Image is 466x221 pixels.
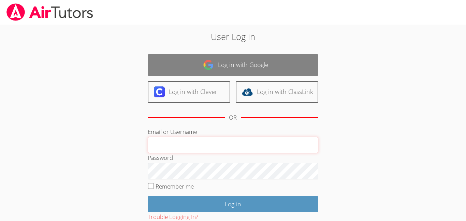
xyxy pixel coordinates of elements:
img: airtutors_banner-c4298cdbf04f3fff15de1276eac7730deb9818008684d7c2e4769d2f7ddbe033.png [6,3,94,21]
label: Email or Username [148,128,197,136]
img: clever-logo-6eab21bc6e7a338710f1a6ff85c0baf02591cd810cc4098c63d3a4b26e2feb20.svg [154,86,165,97]
img: google-logo-50288ca7cdecda66e5e0955fdab243c47b7ad437acaf1139b6f446037453330a.svg [203,59,214,70]
input: Log in [148,196,318,212]
h2: User Log in [107,30,359,43]
div: OR [229,113,237,123]
label: Remember me [156,182,194,190]
a: Log in with ClassLink [236,81,318,103]
a: Log in with Google [148,54,318,76]
img: classlink-logo-d6bb404cc1216ec64c9a2012d9dc4662098be43eaf13dc465df04b49fa7ab582.svg [242,86,253,97]
a: Log in with Clever [148,81,230,103]
label: Password [148,154,173,162]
